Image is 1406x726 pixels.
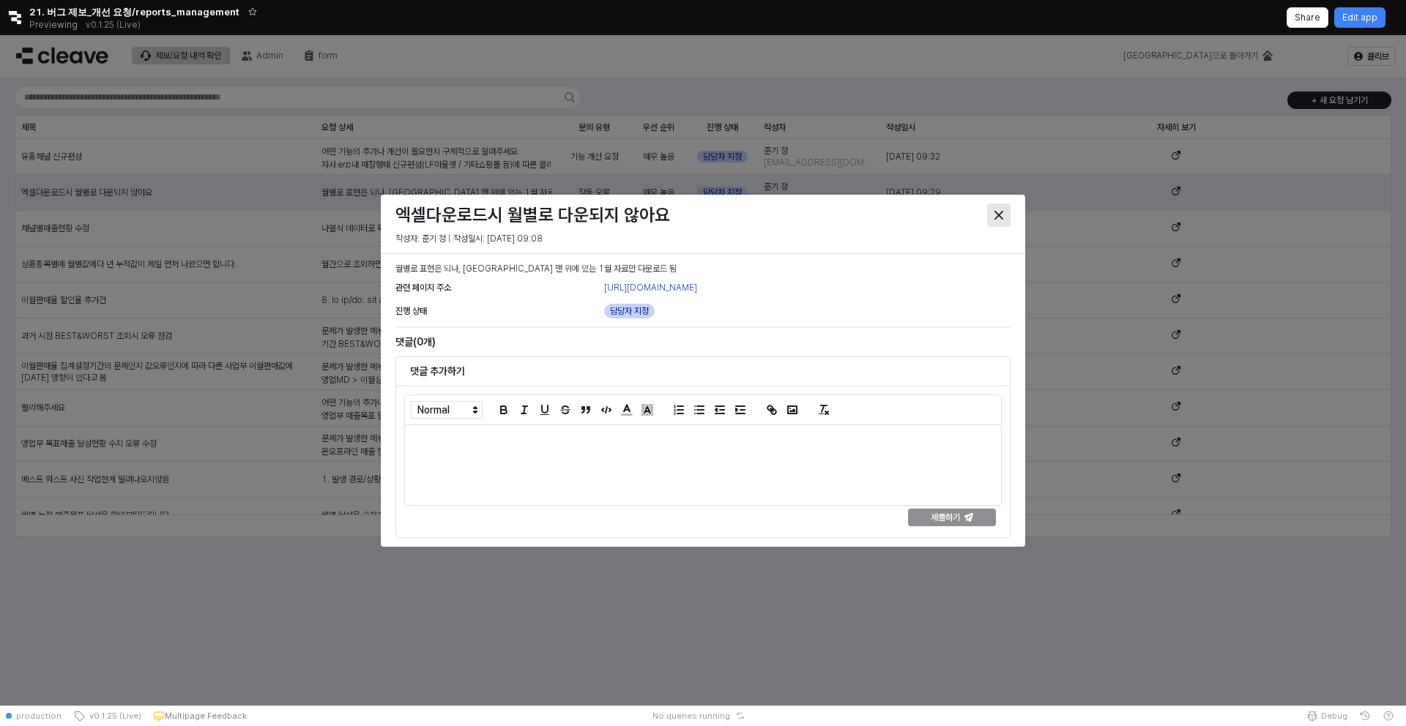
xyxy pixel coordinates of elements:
button: v0.1.25 (Live) [67,706,147,726]
button: Multipage Feedback [147,706,253,726]
span: 관련 페이지 주소 [395,282,451,293]
span: Previewing [29,18,78,32]
h3: 엑셀다운로드시 월별로 다운되지 않아요 [395,204,854,225]
p: 작성자: 준기 정 | 작성일시: [DATE] 09:08 [395,232,697,245]
p: 월별로 표현은 되나, [GEOGRAPHIC_DATA] 맨 위에 있는 1월 자료만 다운로드 됨 [395,262,1011,275]
h6: 댓글(0개) [395,334,540,348]
button: History [1353,706,1377,726]
p: Share [1295,12,1320,23]
span: v0.1.25 (Live) [85,710,141,722]
span: 담당자 지정 [610,304,649,318]
p: Multipage Feedback [165,710,247,722]
span: No queries running [652,710,730,722]
span: 21. 버그 제보_개선 요청/reports_management [29,4,239,19]
h6: 댓글 추가하기 [410,364,996,377]
span: Debug [1321,710,1347,722]
p: v0.1.25 (Live) [86,19,141,31]
button: 제출하기 [908,509,996,526]
span: production [16,710,62,722]
a: [URL][DOMAIN_NAME] [604,282,697,293]
button: Debug [1301,706,1353,726]
button: Reset app state [733,711,748,720]
button: Close [987,203,1011,227]
p: 제출하기 [931,512,960,523]
button: Releases and History [78,15,149,35]
button: Help [1377,706,1400,726]
span: 진행 상태 [395,306,427,316]
div: Previewing v0.1.25 (Live) [29,15,149,35]
p: Edit app [1342,12,1377,23]
button: Share app [1287,7,1328,28]
button: Edit app [1334,7,1385,28]
button: Add app to favorites [245,4,260,19]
